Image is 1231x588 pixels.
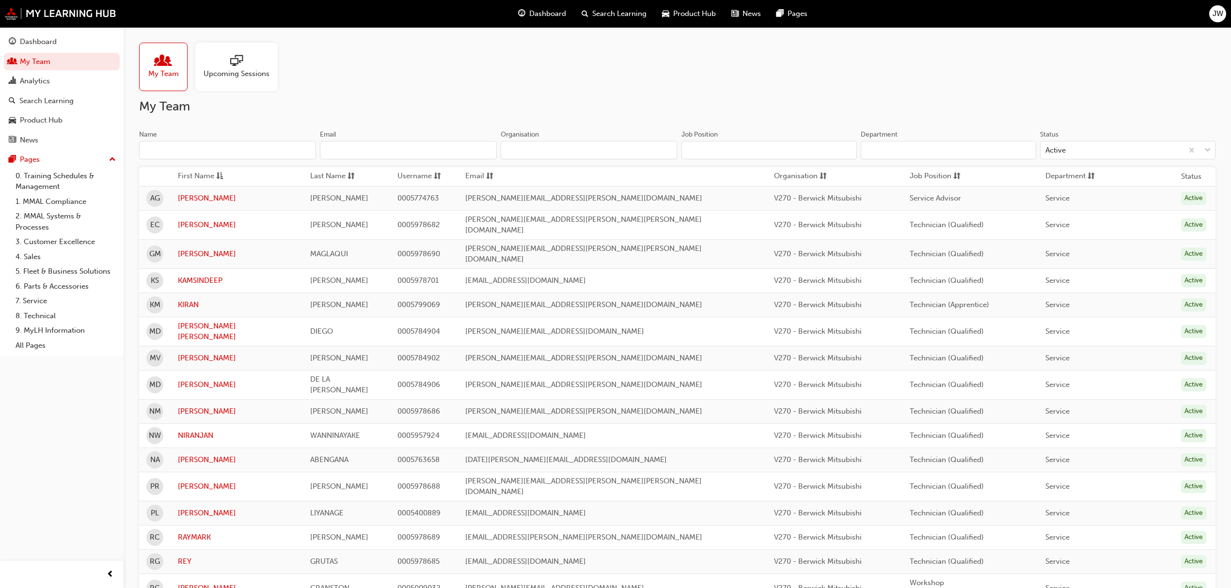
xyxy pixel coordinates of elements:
a: Product Hub [4,111,120,129]
span: 0005784906 [397,380,440,389]
span: LIYANAGE [310,509,344,517]
div: Analytics [20,76,50,87]
a: [PERSON_NAME] [178,248,296,260]
button: Pages [4,151,120,169]
button: Job Positionsorting-icon [910,170,963,183]
span: V270 - Berwick Mitsubishi [774,455,862,464]
a: 1. MMAL Compliance [12,194,120,209]
span: sorting-icon [953,170,961,183]
a: [PERSON_NAME] [178,193,296,204]
span: NM [149,406,161,417]
button: Organisationsorting-icon [774,170,827,183]
a: 4. Sales [12,249,120,264]
div: Active [1181,274,1206,287]
button: Emailsorting-icon [465,170,519,183]
span: 0005400889 [397,509,441,517]
a: car-iconProduct Hub [654,4,724,24]
a: 0. Training Schedules & Management [12,169,120,194]
span: AG [150,193,160,204]
span: [PERSON_NAME][EMAIL_ADDRESS][PERSON_NAME][PERSON_NAME][DOMAIN_NAME] [465,215,702,235]
span: V270 - Berwick Mitsubishi [774,557,862,566]
a: [PERSON_NAME] [178,454,296,465]
span: 0005774763 [397,194,439,202]
div: Active [1181,298,1206,311]
span: Service Advisor [910,194,961,202]
span: Service [1045,407,1070,416]
span: Technician (Qualified) [910,220,984,229]
span: V270 - Berwick Mitsubishi [774,249,862,258]
span: Organisation [774,170,818,183]
a: My Team [4,53,120,71]
span: [PERSON_NAME][EMAIL_ADDRESS][PERSON_NAME][DOMAIN_NAME] [465,354,702,362]
span: V270 - Berwick Mitsubishi [774,300,862,309]
th: Status [1181,171,1201,182]
span: Technician (Qualified) [910,431,984,440]
span: Technician (Qualified) [910,354,984,362]
a: [PERSON_NAME] [178,219,296,231]
div: Active [1181,352,1206,365]
span: [PERSON_NAME][EMAIL_ADDRESS][PERSON_NAME][DOMAIN_NAME] [465,194,702,202]
span: chart-icon [9,77,16,86]
span: News [742,8,761,19]
span: pages-icon [776,8,784,20]
span: guage-icon [518,8,525,20]
span: [DATE][PERSON_NAME][EMAIL_ADDRESS][DOMAIN_NAME] [465,455,667,464]
span: sessionType_ONLINE_URL-icon [230,55,243,68]
span: Technician (Qualified) [910,407,984,416]
div: Pages [20,154,40,165]
span: [PERSON_NAME] [310,220,368,229]
span: Search Learning [592,8,647,19]
span: KM [150,299,160,310]
span: PR [150,481,159,492]
span: [PERSON_NAME] [310,194,368,202]
div: Active [1181,531,1206,544]
span: [PERSON_NAME] [310,276,368,285]
span: [EMAIL_ADDRESS][DOMAIN_NAME] [465,509,586,517]
button: First Nameasc-icon [178,170,231,183]
div: Department [861,130,898,139]
div: Job Position [681,130,718,139]
span: MD [149,379,161,390]
a: Dashboard [4,33,120,51]
input: Department [861,141,1036,159]
a: All Pages [12,338,120,353]
div: Active [1045,145,1066,156]
span: RC [150,532,160,543]
span: Email [465,170,484,183]
span: news-icon [731,8,739,20]
span: GRUTAS [310,557,338,566]
span: Upcoming Sessions [204,68,269,79]
span: Service [1045,380,1070,389]
a: KIRAN [178,299,296,310]
div: Active [1181,507,1206,520]
span: Department [1045,170,1086,183]
span: WANNINAYAKE [310,431,360,440]
span: 0005978685 [397,557,440,566]
button: JW [1209,5,1226,22]
span: V270 - Berwick Mitsubishi [774,380,862,389]
button: Usernamesorting-icon [397,170,451,183]
span: DE LA [PERSON_NAME] [310,375,368,395]
div: Active [1181,453,1206,466]
span: search-icon [9,97,16,106]
span: 0005784904 [397,327,440,336]
span: Technician (Apprentice) [910,300,989,309]
a: search-iconSearch Learning [574,4,654,24]
a: News [4,131,120,149]
span: EC [150,219,160,231]
span: 0005978701 [397,276,439,285]
span: 0005799069 [397,300,440,309]
span: people-icon [157,55,170,68]
span: Service [1045,249,1070,258]
a: mmal [5,7,116,20]
span: V270 - Berwick Mitsubishi [774,220,862,229]
span: Last Name [310,170,346,183]
span: 0005978686 [397,407,440,416]
span: Service [1045,509,1070,517]
span: sorting-icon [1088,170,1095,183]
span: V270 - Berwick Mitsubishi [774,482,862,491]
span: car-icon [9,116,16,125]
span: Technician (Qualified) [910,482,984,491]
a: [PERSON_NAME] [178,406,296,417]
